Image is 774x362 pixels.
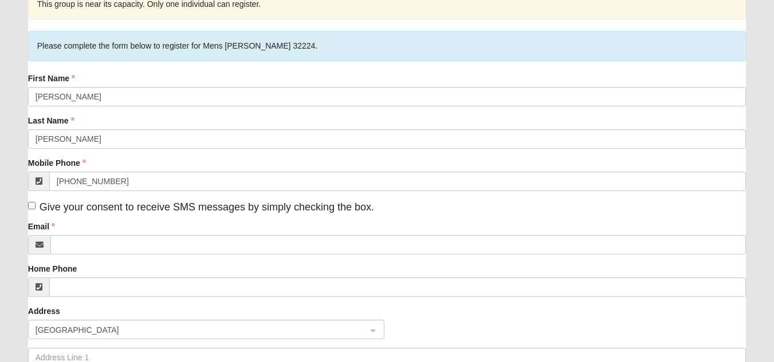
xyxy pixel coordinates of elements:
span: Give your consent to receive SMS messages by simply checking the box. [40,201,374,213]
label: Mobile Phone [28,157,86,169]
label: Address [28,305,60,317]
label: Home Phone [28,263,77,275]
label: First Name [28,73,75,84]
label: Email [28,221,55,232]
label: Last Name [28,115,74,126]
div: Please complete the form below to register for Mens [PERSON_NAME] 32224. [28,31,746,61]
input: Give your consent to receive SMS messages by simply checking the box. [28,202,36,209]
span: United States [36,324,356,336]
